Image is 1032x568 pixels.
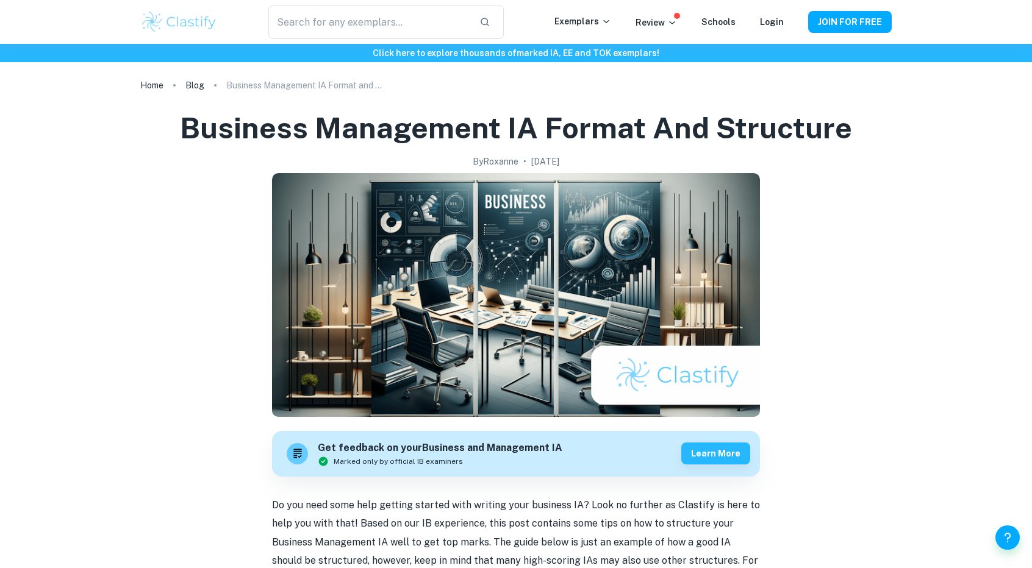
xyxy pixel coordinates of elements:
[334,456,463,467] span: Marked only by official IB examiners
[268,5,470,39] input: Search for any exemplars...
[701,17,736,27] a: Schools
[473,155,518,168] h2: By Roxanne
[2,46,1030,60] h6: Click here to explore thousands of marked IA, EE and TOK exemplars !
[808,11,892,33] button: JOIN FOR FREE
[272,431,760,477] a: Get feedback on yourBusiness and Management IAMarked only by official IB examinersLearn more
[318,441,562,456] h6: Get feedback on your Business and Management IA
[523,155,526,168] p: •
[180,108,852,147] h1: Business Management IA Format and Structure
[226,79,385,92] p: Business Management IA Format and Structure
[554,15,611,28] p: Exemplars
[681,442,750,464] button: Learn more
[140,10,218,34] img: Clastify logo
[636,16,677,29] p: Review
[185,77,204,94] a: Blog
[272,173,760,417] img: Business Management IA Format and Structure cover image
[995,525,1020,550] button: Help and Feedback
[140,77,163,94] a: Home
[760,17,784,27] a: Login
[531,155,559,168] h2: [DATE]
